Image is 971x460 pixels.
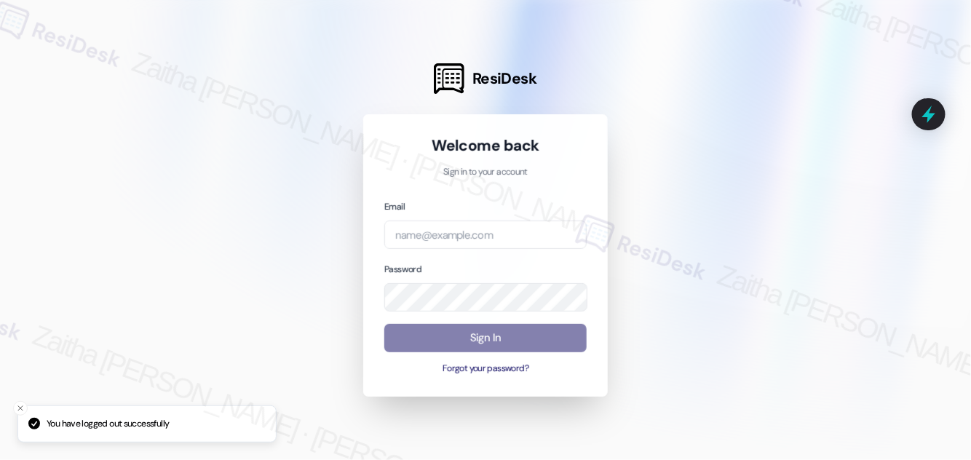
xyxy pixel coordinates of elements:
[47,418,169,431] p: You have logged out successfully
[384,362,587,376] button: Forgot your password?
[384,135,587,156] h1: Welcome back
[434,63,464,94] img: ResiDesk Logo
[13,401,28,416] button: Close toast
[384,166,587,179] p: Sign in to your account
[384,324,587,352] button: Sign In
[384,201,405,213] label: Email
[384,263,421,275] label: Password
[472,68,537,89] span: ResiDesk
[384,221,587,249] input: name@example.com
